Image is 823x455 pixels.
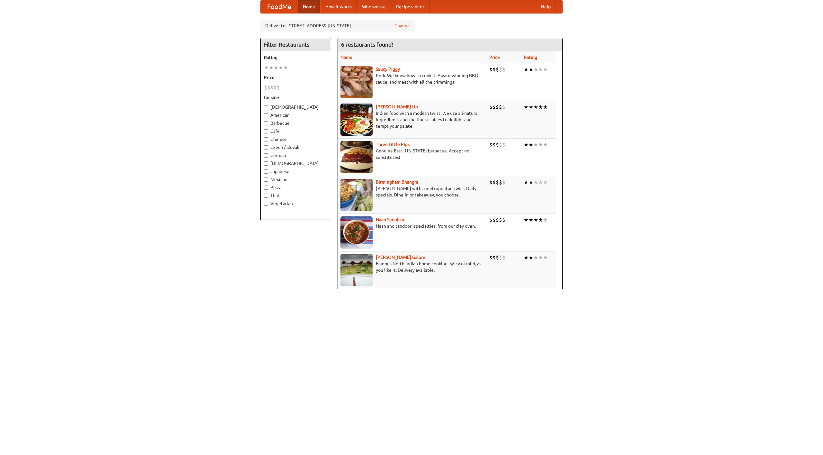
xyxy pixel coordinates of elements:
[261,38,331,51] h4: Filter Restaurants
[489,141,493,148] li: $
[264,186,268,190] input: Pizza
[376,142,410,147] a: Three Little Pigs
[277,84,280,91] li: $
[493,104,496,111] li: $
[264,144,328,150] label: Czech / Slovak
[264,113,268,117] input: American
[264,177,268,182] input: Mexican
[499,254,502,261] li: $
[536,0,556,13] a: Help
[264,176,328,183] label: Mexican
[496,104,499,111] li: $
[543,254,548,261] li: ★
[340,260,484,273] p: Famous North Indian home cooking. Spicy or mild, as you like it. Delivery available.
[533,216,538,223] li: ★
[340,66,373,98] img: saucy.jpg
[524,141,529,148] li: ★
[264,94,328,101] h5: Cuisine
[264,112,328,118] label: American
[264,54,328,61] h5: Rating
[340,254,373,286] img: currygalore.jpg
[269,64,274,71] li: ★
[376,255,425,260] a: [PERSON_NAME] Galore
[340,179,373,211] img: bhangra.jpg
[502,141,505,148] li: $
[524,254,529,261] li: ★
[340,110,484,129] p: Indian food with a modern twist. We use all-natural ingredients and the finest spices to delight ...
[499,141,502,148] li: $
[340,141,373,173] img: littlepigs.jpg
[499,104,502,111] li: $
[493,66,496,73] li: $
[538,66,543,73] li: ★
[543,216,548,223] li: ★
[274,84,277,91] li: $
[264,192,328,199] label: Thai
[496,141,499,148] li: $
[283,64,288,71] li: ★
[340,104,373,136] img: curryup.jpg
[264,64,269,71] li: ★
[394,23,410,29] a: Change
[340,185,484,198] p: [PERSON_NAME] with a metropolitan twist. Daily specials. Dine-in or takeaway, you choose.
[489,104,493,111] li: $
[524,104,529,111] li: ★
[264,152,328,159] label: German
[493,141,496,148] li: $
[533,104,538,111] li: ★
[529,216,533,223] li: ★
[278,64,283,71] li: ★
[264,129,268,133] input: Cafe
[496,66,499,73] li: $
[264,194,268,198] input: Thai
[524,55,537,60] a: Rating
[340,216,373,249] img: naansequitur.jpg
[376,217,404,222] a: Naan Sequitur
[538,254,543,261] li: ★
[538,104,543,111] li: ★
[340,223,484,229] p: Naan and tandoori specialties, from our clay oven.
[264,104,328,110] label: [DEMOGRAPHIC_DATA]
[264,153,268,158] input: German
[499,216,502,223] li: $
[274,64,278,71] li: ★
[264,120,328,126] label: Barbecue
[376,104,418,109] a: [PERSON_NAME] Up
[496,216,499,223] li: $
[543,66,548,73] li: ★
[543,179,548,186] li: ★
[538,179,543,186] li: ★
[264,161,268,166] input: [DEMOGRAPHIC_DATA]
[489,179,493,186] li: $
[496,254,499,261] li: $
[264,145,268,150] input: Czech / Slovak
[529,66,533,73] li: ★
[264,121,268,125] input: Barbecue
[543,104,548,111] li: ★
[320,0,357,13] a: How it works
[264,137,268,141] input: Chinese
[264,136,328,142] label: Chinese
[499,179,502,186] li: $
[502,216,505,223] li: $
[533,254,538,261] li: ★
[357,0,391,13] a: Who we are
[340,55,352,60] a: Name
[261,0,298,13] a: FoodMe
[533,179,538,186] li: ★
[264,169,268,174] input: Japanese
[524,66,529,73] li: ★
[529,179,533,186] li: ★
[376,179,418,185] a: Birmingham Bhangra
[298,0,320,13] a: Home
[493,254,496,261] li: $
[499,66,502,73] li: $
[376,67,400,72] a: Saucy Piggy
[543,141,548,148] li: ★
[264,168,328,175] label: Japanese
